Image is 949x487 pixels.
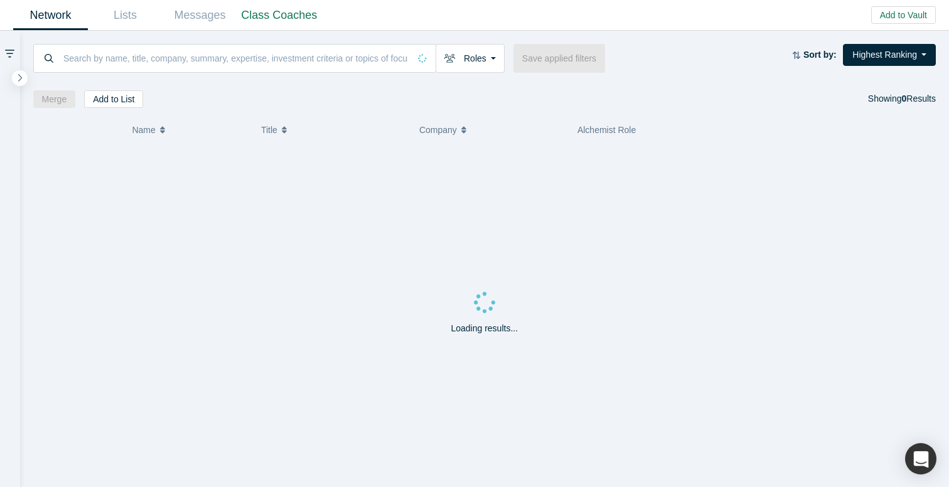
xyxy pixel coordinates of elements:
[803,50,837,60] strong: Sort by:
[902,94,936,104] span: Results
[577,125,636,135] span: Alchemist Role
[902,94,907,104] strong: 0
[436,44,505,73] button: Roles
[163,1,237,30] a: Messages
[419,117,457,143] span: Company
[261,117,277,143] span: Title
[871,6,936,24] button: Add to Vault
[513,44,605,73] button: Save applied filters
[132,117,155,143] span: Name
[261,117,406,143] button: Title
[33,90,76,108] button: Merge
[13,1,88,30] a: Network
[84,90,143,108] button: Add to List
[62,43,409,73] input: Search by name, title, company, summary, expertise, investment criteria or topics of focus
[88,1,163,30] a: Lists
[843,44,936,66] button: Highest Ranking
[132,117,248,143] button: Name
[237,1,321,30] a: Class Coaches
[419,117,564,143] button: Company
[451,322,518,335] p: Loading results...
[868,90,936,108] div: Showing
